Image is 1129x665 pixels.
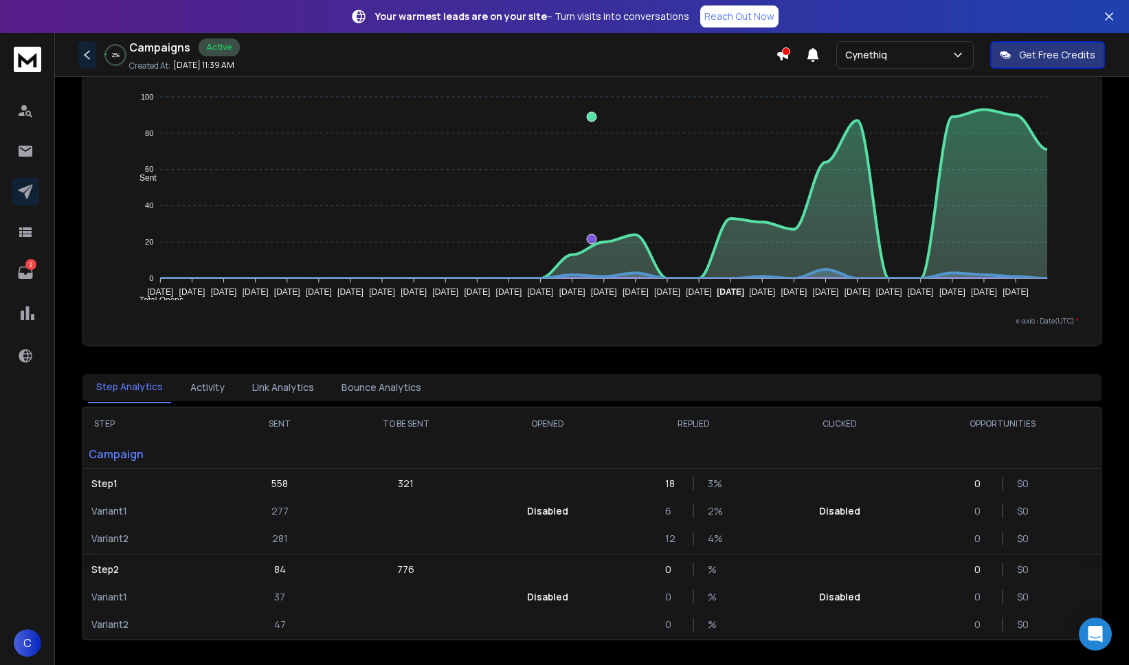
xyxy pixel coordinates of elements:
p: [DATE] 11:39 AM [173,60,234,71]
p: $ 0 [1017,477,1031,491]
p: Disabled [819,590,860,604]
p: Step 2 [91,563,223,576]
p: 558 [271,477,288,491]
a: 2 [12,259,39,286]
th: REPLIED [612,407,775,440]
tspan: [DATE] [274,287,300,297]
img: logo [14,47,41,72]
tspan: [DATE] [781,287,807,297]
p: 47 [274,618,286,631]
tspan: [DATE] [243,287,269,297]
tspan: [DATE] [1003,287,1029,297]
tspan: [DATE] [465,287,491,297]
p: 0 [974,477,988,491]
p: 18 [665,477,679,491]
a: Reach Out Now [700,5,779,27]
p: $ 0 [1017,563,1031,576]
tspan: [DATE] [813,287,839,297]
p: 2 [25,259,36,270]
tspan: [DATE] [845,287,871,297]
span: Total Opens [129,295,183,305]
p: Step 1 [91,477,223,491]
p: Disabled [527,504,568,518]
button: C [14,629,41,657]
p: Get Free Credits [1019,48,1095,62]
p: 2 % [112,51,120,59]
h1: Campaigns [129,39,190,56]
tspan: [DATE] [179,287,205,297]
tspan: 0 [150,274,154,282]
p: Variant 2 [91,532,223,545]
p: $ 0 [1017,618,1031,631]
p: % [708,590,722,604]
p: 321 [398,477,414,491]
tspan: [DATE] [148,287,174,297]
th: CLICKED [775,407,904,440]
button: Get Free Credits [990,41,1105,69]
tspan: [DATE] [559,287,585,297]
tspan: [DATE] [908,287,934,297]
tspan: [DATE] [654,287,680,297]
tspan: [DATE] [306,287,332,297]
tspan: [DATE] [750,287,776,297]
div: Active [199,38,240,56]
p: 281 [272,532,288,545]
p: 0 [974,563,988,576]
tspan: [DATE] [623,287,649,297]
button: Activity [182,372,233,403]
th: STEP [83,407,231,440]
p: 4 % [708,532,722,545]
tspan: 40 [146,201,154,210]
p: Variant 1 [91,504,223,518]
p: 37 [274,590,285,604]
p: Cynethiq [845,48,893,62]
p: Created At: [129,60,170,71]
tspan: [DATE] [496,287,522,297]
tspan: [DATE] [401,287,427,297]
tspan: 80 [146,129,154,137]
p: 3 % [708,477,722,491]
strong: Your warmest leads are on your site [375,10,547,23]
th: OPPORTUNITIES [904,407,1101,440]
tspan: [DATE] [939,287,965,297]
p: 84 [274,563,286,576]
p: Disabled [819,504,860,518]
p: – Turn visits into conversations [375,10,689,23]
tspan: [DATE] [528,287,554,297]
th: TO BE SENT [329,407,483,440]
p: 2 % [708,504,722,518]
p: 277 [271,504,289,518]
p: 0 [974,532,988,545]
p: 6 [665,504,679,518]
p: Reach Out Now [704,10,774,23]
p: Disabled [527,590,568,604]
p: Campaign [83,440,231,468]
button: Link Analytics [244,372,322,403]
th: OPENED [483,407,612,440]
tspan: [DATE] [971,287,997,297]
tspan: 100 [141,93,153,101]
p: 0 [665,590,679,604]
p: % [708,563,722,576]
p: $ 0 [1017,504,1031,518]
tspan: [DATE] [337,287,364,297]
p: Variant 2 [91,618,223,631]
tspan: 20 [146,238,154,246]
p: $ 0 [1017,590,1031,604]
tspan: [DATE] [211,287,237,297]
th: SENT [231,407,329,440]
p: 0 [974,590,988,604]
tspan: [DATE] [591,287,617,297]
p: 0 [665,618,679,631]
p: Variant 1 [91,590,223,604]
tspan: [DATE] [433,287,459,297]
p: 0 [974,504,988,518]
p: 776 [397,563,414,576]
p: x-axis : Date(UTC) [105,316,1079,326]
tspan: [DATE] [686,287,713,297]
button: Step Analytics [88,372,171,403]
tspan: 60 [146,165,154,173]
p: 0 [974,618,988,631]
